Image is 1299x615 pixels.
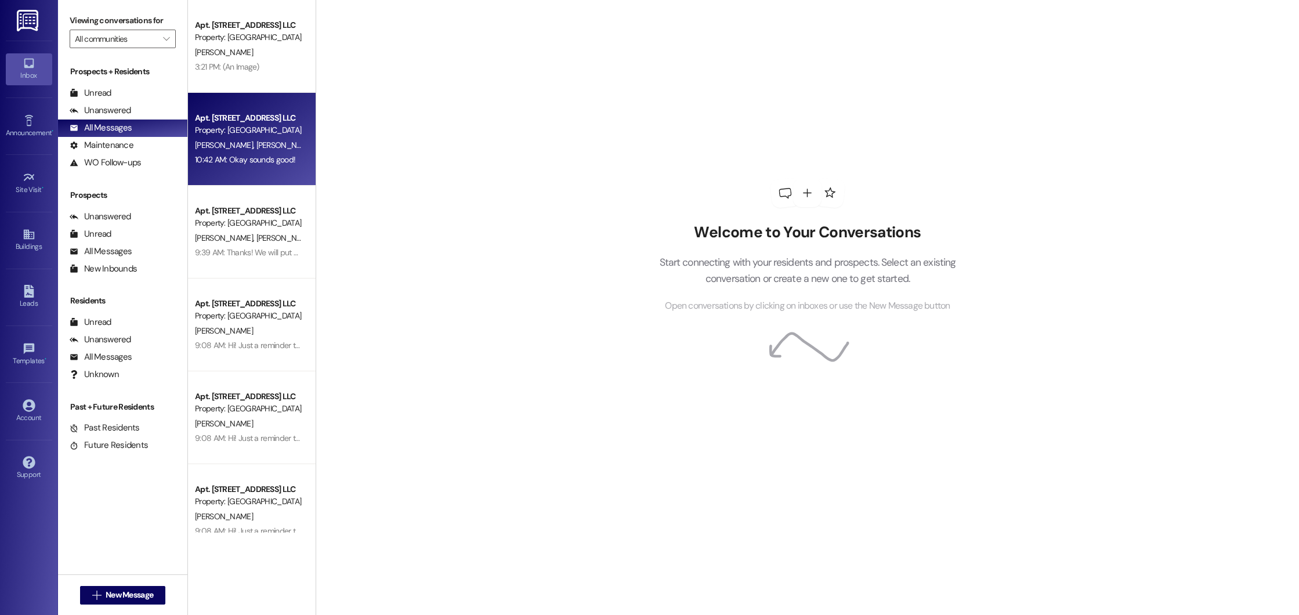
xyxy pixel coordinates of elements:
div: Unanswered [70,211,131,223]
div: Past Residents [70,422,140,434]
a: Buildings [6,225,52,256]
div: Unanswered [70,104,131,117]
div: All Messages [70,351,132,363]
div: Apt. [STREET_ADDRESS] LLC [195,19,302,31]
div: Prospects [58,189,187,201]
i:  [163,34,169,44]
div: Property: [GEOGRAPHIC_DATA] [195,31,302,44]
div: Property: [GEOGRAPHIC_DATA] [195,217,302,229]
a: Account [6,396,52,427]
label: Viewing conversations for [70,12,176,30]
div: 10:42 AM: Okay sounds good! [195,154,295,165]
h2: Welcome to Your Conversations [642,223,974,242]
div: 9:08 AM: Hi! Just a reminder that our pest control team will be at your unit [DATE] to address yo... [195,340,1059,350]
div: Unanswered [70,334,131,346]
span: [PERSON_NAME] [195,47,253,57]
div: Past + Future Residents [58,401,187,413]
div: 9:39 AM: Thanks! We will put her away! [195,247,327,258]
span: [PERSON_NAME] [256,233,314,243]
div: Unread [70,228,111,240]
div: Apt. [STREET_ADDRESS] LLC [195,205,302,217]
div: Prospects + Residents [58,66,187,78]
img: ResiDesk Logo [17,10,41,31]
span: • [45,355,46,363]
span: [PERSON_NAME] [195,511,253,522]
div: Unread [70,87,111,99]
div: Apt. [STREET_ADDRESS] LLC [195,298,302,310]
div: Property: [GEOGRAPHIC_DATA] [195,310,302,322]
i:  [92,591,101,600]
span: [PERSON_NAME] [195,325,253,336]
div: Property: [GEOGRAPHIC_DATA] [195,495,302,508]
button: New Message [80,586,166,605]
div: Residents [58,295,187,307]
a: Site Visit • [6,168,52,199]
div: 9:08 AM: Hi! Just a reminder that our pest control team will be at your unit [DATE] to address yo... [195,526,1059,536]
input: All communities [75,30,157,48]
span: [PERSON_NAME] [195,418,253,429]
div: WO Follow-ups [70,157,141,169]
div: Future Residents [70,439,148,451]
div: 9:08 AM: Hi! Just a reminder that our pest control team will be at your unit [DATE] to address yo... [195,433,1059,443]
div: All Messages [70,122,132,134]
div: Maintenance [70,139,133,151]
div: New Inbounds [70,263,137,275]
div: Property: [GEOGRAPHIC_DATA] [195,124,302,136]
span: Open conversations by clicking on inboxes or use the New Message button [665,299,950,313]
div: Apt. [STREET_ADDRESS] LLC [195,483,302,495]
a: Templates • [6,339,52,370]
span: • [42,184,44,192]
div: Unread [70,316,111,328]
a: Inbox [6,53,52,85]
span: [PERSON_NAME] [195,233,256,243]
a: Support [6,453,52,484]
span: [PERSON_NAME] [195,140,256,150]
div: All Messages [70,245,132,258]
div: 3:21 PM: (An Image) [195,62,259,72]
span: [PERSON_NAME] [256,140,314,150]
div: Apt. [STREET_ADDRESS] LLC [195,390,302,403]
div: Unknown [70,368,119,381]
div: Apt. [STREET_ADDRESS] LLC [195,112,302,124]
span: • [52,127,53,135]
p: Start connecting with your residents and prospects. Select an existing conversation or create a n... [642,254,974,287]
a: Leads [6,281,52,313]
span: New Message [106,589,153,601]
div: Property: [GEOGRAPHIC_DATA] [195,403,302,415]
